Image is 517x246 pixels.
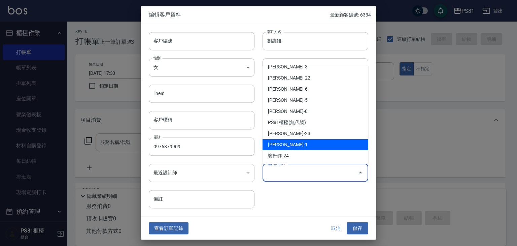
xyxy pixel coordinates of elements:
li: [PERSON_NAME]-3 [263,61,368,72]
span: 編輯客戶資料 [149,11,330,18]
p: 最新顧客編號: 6334 [330,11,371,19]
li: [PERSON_NAME]-1 [263,139,368,150]
label: 性別 [153,55,161,60]
button: 查看訂單記錄 [149,222,188,235]
button: 取消 [325,222,347,235]
li: [PERSON_NAME]-23 [263,128,368,139]
label: 客戶姓名 [267,29,281,34]
li: [PERSON_NAME]-5 [263,95,368,106]
li: PS81櫃檯(無代號) [263,117,368,128]
li: [PERSON_NAME]-6 [263,84,368,95]
li: [PERSON_NAME]-22 [263,72,368,84]
button: Close [355,167,366,178]
label: 電話 [153,134,161,140]
button: 儲存 [347,222,368,235]
li: [PERSON_NAME]-8 [263,106,368,117]
li: 龔軒靜-24 [263,150,368,161]
div: 女 [149,58,254,76]
label: 偏好設計師 [267,161,285,166]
